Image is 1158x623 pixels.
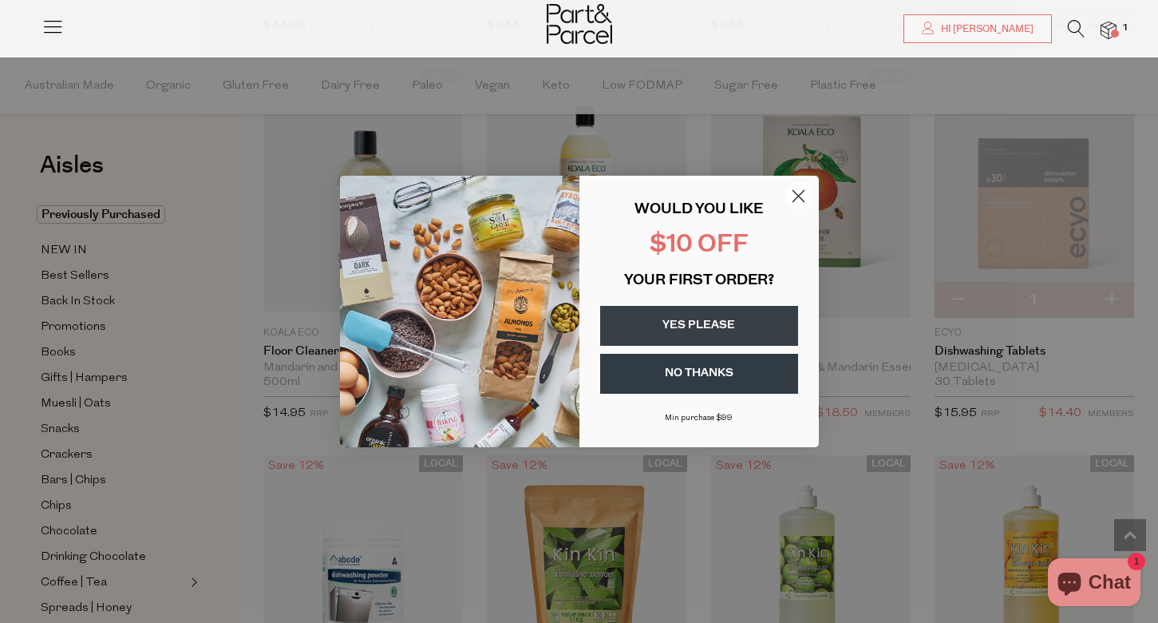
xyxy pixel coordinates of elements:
button: YES PLEASE [600,306,798,346]
span: $10 OFF [650,233,749,258]
a: 1 [1101,22,1117,38]
span: 1 [1118,21,1132,35]
img: Part&Parcel [547,4,612,44]
button: NO THANKS [600,354,798,394]
a: Hi [PERSON_NAME] [903,14,1052,43]
span: Hi [PERSON_NAME] [937,22,1034,36]
button: Close dialog [785,182,812,210]
span: WOULD YOU LIKE [634,203,763,217]
img: 43fba0fb-7538-40bc-babb-ffb1a4d097bc.jpeg [340,176,579,447]
span: YOUR FIRST ORDER? [624,274,774,288]
span: Min purchase $99 [665,414,733,423]
inbox-online-store-chat: Shopify online store chat [1043,558,1145,610]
